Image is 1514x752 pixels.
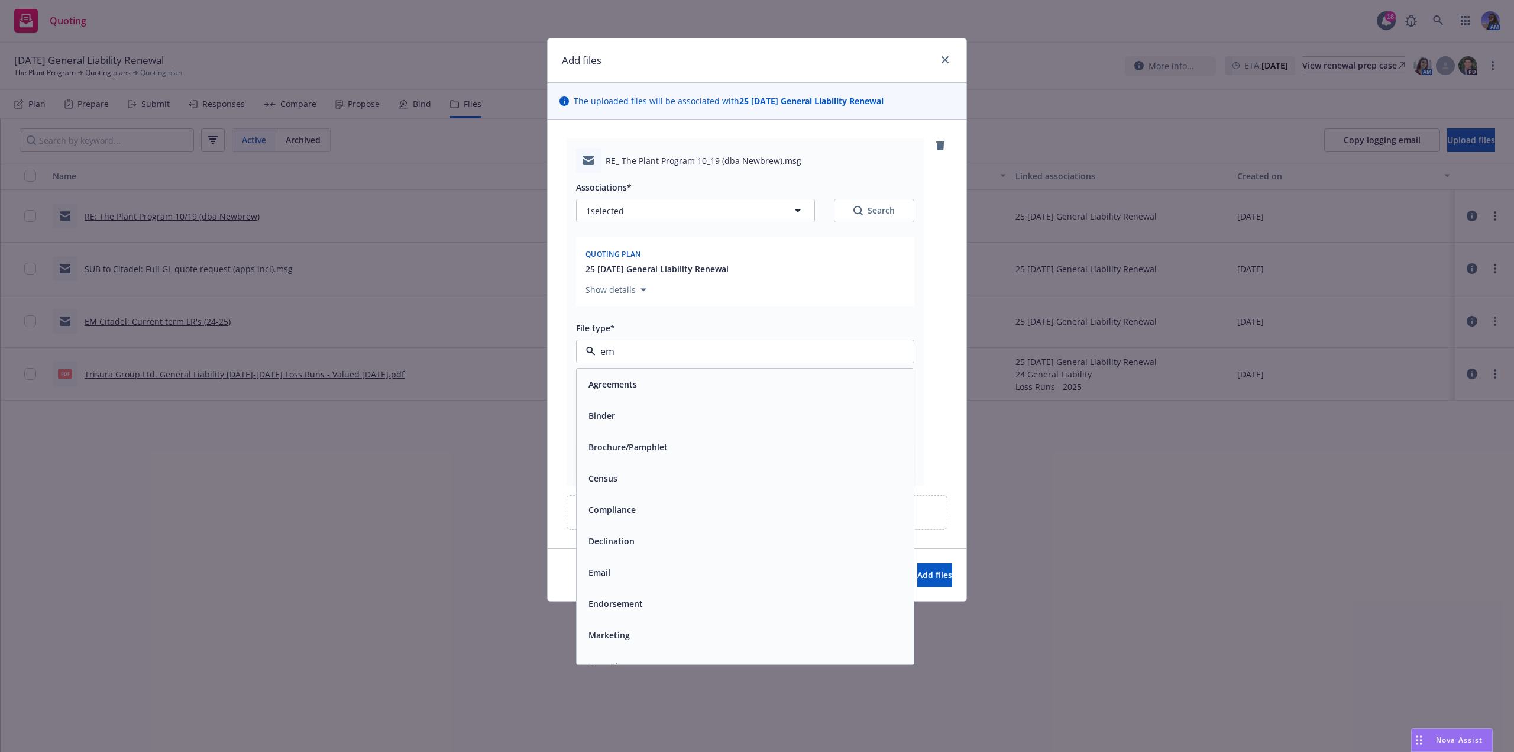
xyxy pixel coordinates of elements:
[917,563,952,587] button: Add files
[1436,735,1483,745] span: Nova Assist
[588,629,630,641] button: Marketing
[588,535,635,547] button: Declination
[576,199,815,222] button: 1selected
[567,495,947,530] div: Upload new files
[596,344,890,359] input: Filter by keyword
[588,472,617,485] button: Census
[588,378,637,390] button: Agreements
[576,182,632,193] span: Associations*
[588,566,610,579] button: Email
[585,263,729,275] button: 25 [DATE] General Liability Renewal
[917,569,952,580] span: Add files
[588,598,643,610] button: Endorsement
[586,205,624,217] span: 1 selected
[588,441,668,453] button: Brochure/Pamphlet
[853,205,895,217] div: Search
[588,660,626,673] button: Narrative
[938,53,952,67] a: close
[581,283,651,297] button: Show details
[588,409,615,422] button: Binder
[834,199,914,222] button: SearchSearch
[576,322,615,334] span: File type*
[1411,728,1493,752] button: Nova Assist
[574,95,884,107] span: The uploaded files will be associated with
[585,249,641,259] span: Quoting plan
[588,504,636,516] button: Compliance
[1412,729,1426,751] div: Drag to move
[933,138,947,153] a: remove
[562,53,601,68] h1: Add files
[853,206,863,215] svg: Search
[606,154,801,167] span: RE_ The Plant Program 10_19 (dba Newbrew).msg
[739,95,884,106] strong: 25 [DATE] General Liability Renewal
